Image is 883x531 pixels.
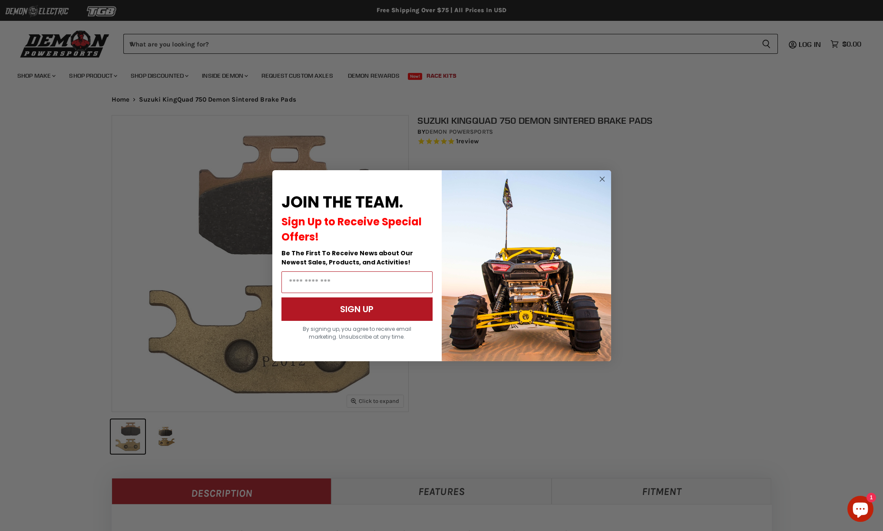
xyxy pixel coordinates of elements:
[303,325,411,340] span: By signing up, you agree to receive email marketing. Unsubscribe at any time.
[281,191,403,213] span: JOIN THE TEAM.
[597,174,608,185] button: Close dialog
[281,249,413,267] span: Be The First To Receive News about Our Newest Sales, Products, and Activities!
[281,214,422,244] span: Sign Up to Receive Special Offers!
[281,297,433,321] button: SIGN UP
[845,496,876,524] inbox-online-store-chat: Shopify online store chat
[281,271,433,293] input: Email Address
[442,170,611,361] img: a9095488-b6e7-41ba-879d-588abfab540b.jpeg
